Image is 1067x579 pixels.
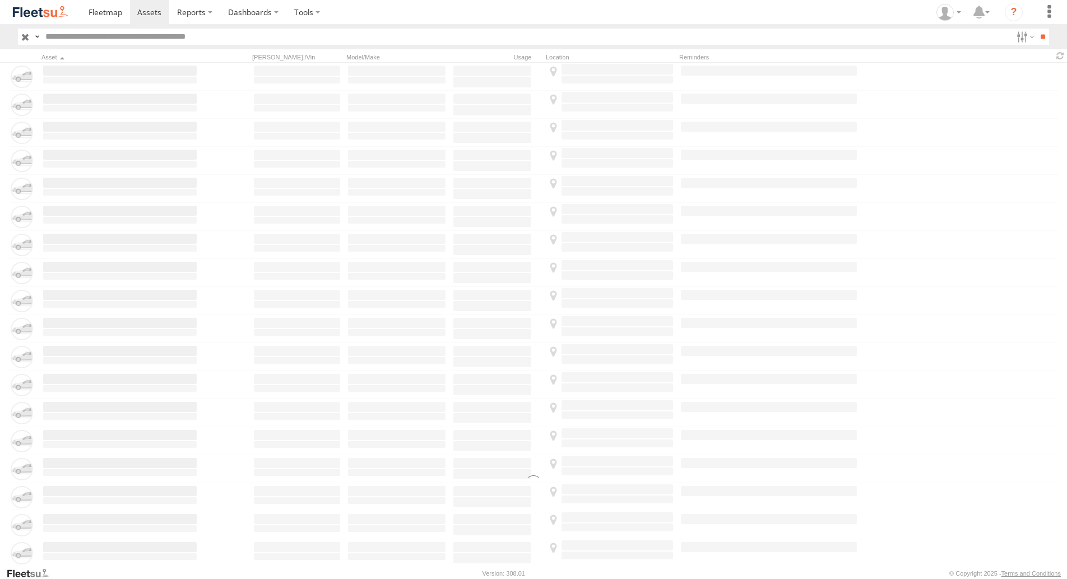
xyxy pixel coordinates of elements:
[1005,3,1023,21] i: ?
[1001,570,1061,577] a: Terms and Conditions
[1054,50,1067,61] span: Refresh
[452,53,541,61] div: Usage
[546,53,675,61] div: Location
[33,29,41,45] label: Search Query
[679,53,859,61] div: Reminders
[346,53,447,61] div: Model/Make
[933,4,965,21] div: Peter Edwardes
[1012,29,1036,45] label: Search Filter Options
[11,4,69,20] img: fleetsu-logo-horizontal.svg
[949,570,1061,577] div: © Copyright 2025 -
[483,570,525,577] div: Version: 308.01
[41,53,198,61] div: Click to Sort
[6,568,58,579] a: Visit our Website
[252,53,342,61] div: [PERSON_NAME]./Vin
